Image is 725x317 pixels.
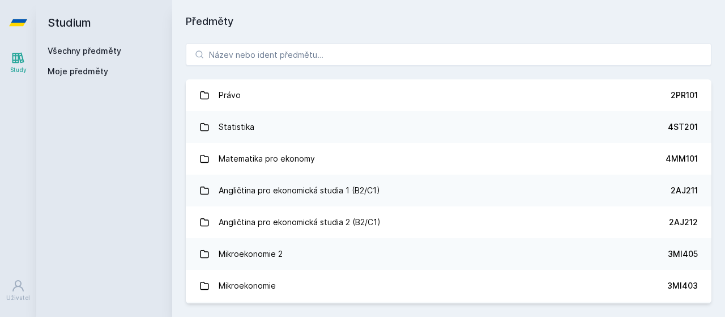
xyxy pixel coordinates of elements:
a: Statistika 4ST201 [186,111,711,143]
div: 4MM101 [666,153,698,164]
input: Název nebo ident předmětu… [186,43,711,66]
div: Angličtina pro ekonomická studia 2 (B2/C1) [219,211,381,234]
a: Právo 2PR101 [186,79,711,111]
a: Angličtina pro ekonomická studia 2 (B2/C1) 2AJ212 [186,206,711,238]
div: 3MI403 [667,280,698,291]
div: 2PR101 [671,90,698,101]
div: Mikroekonomie [219,274,276,297]
div: Matematika pro ekonomy [219,147,315,170]
div: 3MI405 [668,248,698,260]
div: Uživatel [6,294,30,302]
div: 2AJ212 [669,217,698,228]
h1: Předměty [186,14,711,29]
a: Mikroekonomie 2 3MI405 [186,238,711,270]
div: 2AJ211 [671,185,698,196]
a: Všechny předměty [48,46,121,56]
div: Mikroekonomie 2 [219,243,283,265]
a: Study [2,45,34,80]
div: Angličtina pro ekonomická studia 1 (B2/C1) [219,179,380,202]
div: 4ST201 [668,121,698,133]
a: Angličtina pro ekonomická studia 1 (B2/C1) 2AJ211 [186,175,711,206]
a: Mikroekonomie 3MI403 [186,270,711,302]
a: Uživatel [2,273,34,308]
span: Moje předměty [48,66,108,77]
div: Study [10,66,27,74]
div: Právo [219,84,241,107]
a: Matematika pro ekonomy 4MM101 [186,143,711,175]
div: Statistika [219,116,254,138]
